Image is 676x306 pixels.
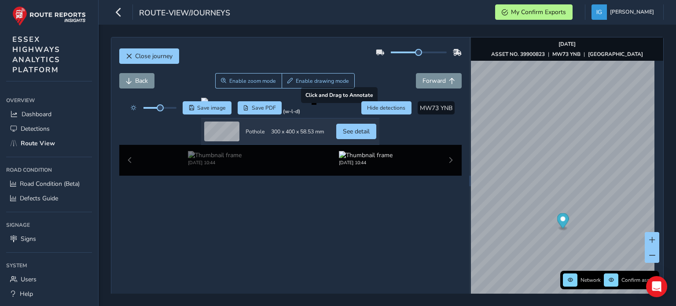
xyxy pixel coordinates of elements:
button: Save [183,101,231,114]
span: Confirm assets [621,277,657,284]
strong: [GEOGRAPHIC_DATA] [588,51,643,58]
a: Detections [6,122,92,136]
button: Zoom [215,73,282,88]
a: Road Condition (Beta) [6,177,92,191]
button: Hide detections [361,101,411,114]
span: Enable zoom mode [229,77,276,85]
img: Thumbnail frame [339,151,393,159]
div: System [6,259,92,272]
button: PDF [238,101,282,114]
img: diamond-layout [591,4,607,20]
img: rr logo [12,6,86,26]
span: Hide detections [367,104,405,111]
div: Overview [6,94,92,107]
button: Forward [416,73,462,88]
span: [PERSON_NAME] [610,4,654,20]
span: MW73 YNB [420,104,452,112]
td: Pothole [242,118,268,145]
span: Detections [21,125,50,133]
div: [DATE] 10:44 [188,159,242,166]
strong: ASSET NO. 39900823 [491,51,545,58]
a: Users [6,272,92,287]
span: Save PDF [252,104,276,111]
div: | | [491,51,643,58]
strong: [DATE] [558,41,576,48]
span: Save image [197,104,226,111]
div: Signage [6,218,92,232]
a: Signs [6,232,92,246]
span: Back [135,77,148,85]
a: Dashboard [6,107,92,122]
span: Route View [21,139,55,147]
span: Road Condition (Beta) [20,180,80,188]
a: Help [6,287,92,301]
span: Users [21,275,37,284]
span: Defects Guide [20,194,58,203]
span: Help [20,290,33,298]
a: Defects Guide [6,191,92,206]
strong: MW73 YNB [552,51,580,58]
div: Road Condition [6,163,92,177]
div: Open Intercom Messenger [646,276,667,297]
button: Close journey [119,48,179,64]
span: Network [580,277,601,284]
span: route-view/journeys [139,7,230,20]
span: My Confirm Exports [511,8,566,16]
span: Dashboard [22,110,51,118]
button: [PERSON_NAME] [591,4,657,20]
a: Route View [6,136,92,151]
span: ESSEX HIGHWAYS ANALYTICS PLATFORM [12,34,60,75]
span: Forward [422,77,446,85]
span: Enable drawing mode [296,77,349,85]
button: Draw [282,73,355,88]
img: Thumbnail frame [188,151,242,159]
button: My Confirm Exports [495,4,573,20]
span: Signs [21,235,36,243]
td: 300 x 400 x 58.53 mm [268,118,327,145]
div: [DATE] 10:44 [339,159,393,166]
button: See detail [336,124,376,139]
div: Map marker [557,213,569,231]
button: Back [119,73,154,88]
span: See detail [343,127,370,136]
span: Close journey [135,52,173,60]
